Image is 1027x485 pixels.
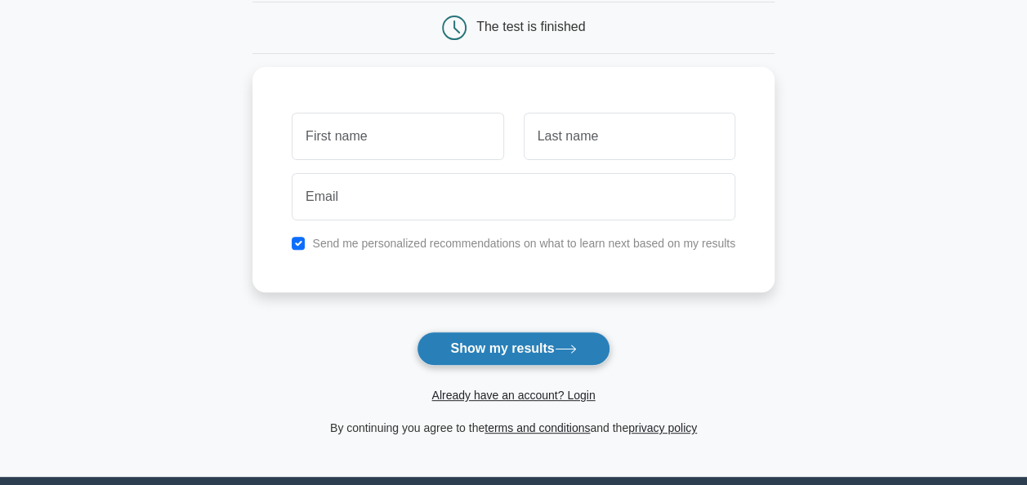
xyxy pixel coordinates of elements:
div: By continuing you agree to the and the [243,418,784,438]
input: Email [292,173,735,220]
a: Already have an account? Login [431,389,595,402]
button: Show my results [417,331,610,366]
label: Send me personalized recommendations on what to learn next based on my results [312,237,735,250]
div: The test is finished [476,20,585,33]
a: terms and conditions [484,421,590,434]
a: privacy policy [628,421,697,434]
input: First name [292,113,503,160]
input: Last name [524,113,735,160]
